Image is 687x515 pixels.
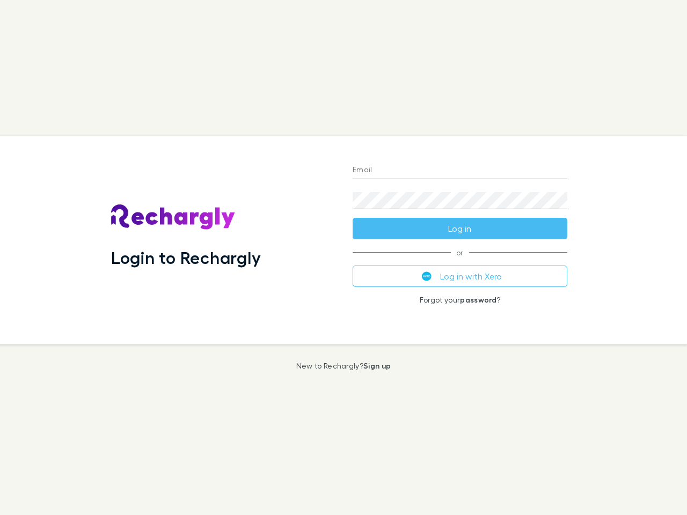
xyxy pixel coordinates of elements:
button: Log in [353,218,567,239]
button: Log in with Xero [353,266,567,287]
a: password [460,295,496,304]
p: Forgot your ? [353,296,567,304]
a: Sign up [363,361,391,370]
img: Xero's logo [422,271,432,281]
h1: Login to Rechargly [111,247,261,268]
p: New to Rechargly? [296,362,391,370]
span: or [353,252,567,253]
img: Rechargly's Logo [111,204,236,230]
